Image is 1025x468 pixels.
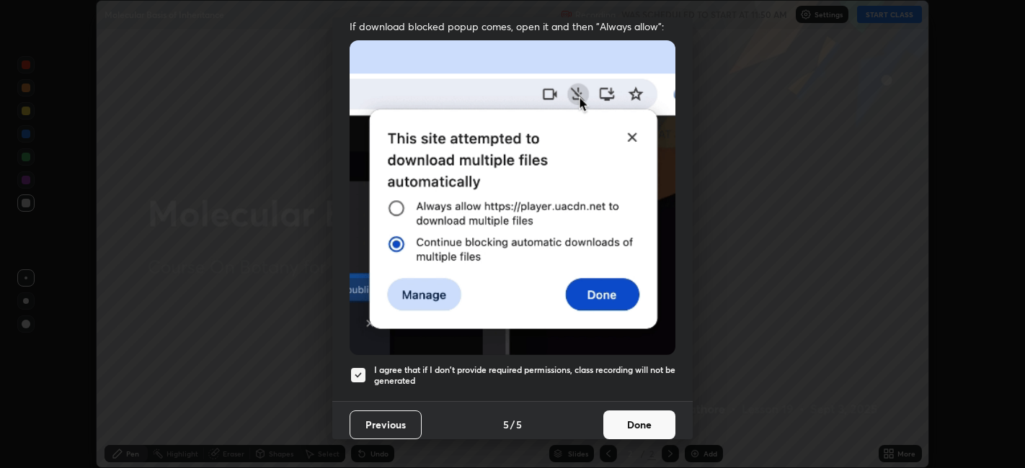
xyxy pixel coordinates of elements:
h4: 5 [516,417,522,432]
img: downloads-permission-blocked.gif [350,40,675,355]
span: If download blocked popup comes, open it and then "Always allow": [350,19,675,33]
h5: I agree that if I don't provide required permissions, class recording will not be generated [374,364,675,387]
button: Done [603,410,675,439]
button: Previous [350,410,422,439]
h4: 5 [503,417,509,432]
h4: / [510,417,515,432]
